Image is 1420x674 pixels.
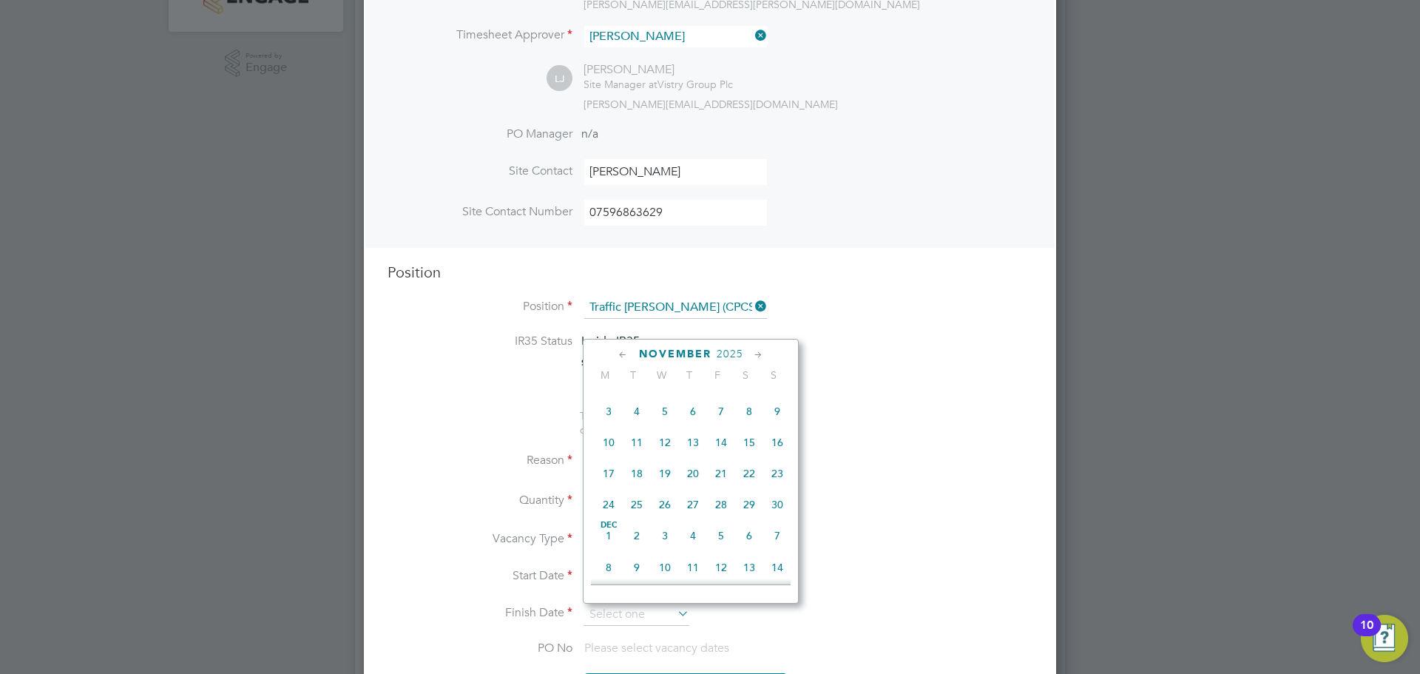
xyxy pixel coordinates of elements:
[388,493,572,508] label: Quantity
[651,397,679,425] span: 5
[679,491,707,519] span: 27
[707,459,735,488] span: 21
[735,553,763,582] span: 13
[388,334,572,349] label: IR35 Status
[679,553,707,582] span: 11
[623,459,651,488] span: 18
[763,459,791,488] span: 23
[1361,615,1408,662] button: Open Resource Center, 10 new notifications
[388,641,572,656] label: PO No
[388,204,572,220] label: Site Contact Number
[595,553,623,582] span: 8
[623,553,651,582] span: 9
[707,553,735,582] span: 12
[388,164,572,179] label: Site Contact
[760,368,788,382] span: S
[595,522,623,550] span: 1
[707,397,735,425] span: 7
[735,491,763,519] span: 29
[547,66,572,92] span: LJ
[623,397,651,425] span: 4
[651,522,679,550] span: 3
[584,297,767,319] input: Search for...
[595,522,623,529] span: Dec
[591,368,619,382] span: M
[580,409,780,436] span: The status determination for this position can be updated after creating the vacancy
[639,348,711,360] span: November
[679,459,707,488] span: 20
[735,428,763,456] span: 15
[584,98,838,111] span: [PERSON_NAME][EMAIL_ADDRESS][DOMAIN_NAME]
[388,27,572,43] label: Timesheet Approver
[581,127,598,141] span: n/a
[735,397,763,425] span: 8
[623,522,651,550] span: 2
[584,78,733,91] div: Vistry Group Plc
[651,553,679,582] span: 10
[388,568,572,584] label: Start Date
[707,491,735,519] span: 28
[763,522,791,550] span: 7
[735,522,763,550] span: 6
[731,368,760,382] span: S
[388,127,572,142] label: PO Manager
[595,459,623,488] span: 17
[584,78,657,91] span: Site Manager at
[679,397,707,425] span: 6
[651,459,679,488] span: 19
[703,368,731,382] span: F
[763,491,791,519] span: 30
[717,348,743,360] span: 2025
[763,397,791,425] span: 9
[388,263,1032,282] h3: Position
[388,531,572,547] label: Vacancy Type
[595,491,623,519] span: 24
[595,428,623,456] span: 10
[595,397,623,425] span: 3
[651,428,679,456] span: 12
[679,428,707,456] span: 13
[584,604,689,626] input: Select one
[388,453,572,468] label: Reason
[623,491,651,519] span: 25
[647,368,675,382] span: W
[584,641,729,656] span: Please select vacancy dates
[707,428,735,456] span: 14
[1360,625,1373,644] div: 10
[388,605,572,621] label: Finish Date
[763,553,791,582] span: 14
[735,459,763,488] span: 22
[651,491,679,519] span: 26
[581,334,640,348] span: Inside IR35
[388,299,572,314] label: Position
[679,522,707,550] span: 4
[707,522,735,550] span: 5
[623,428,651,456] span: 11
[675,368,703,382] span: T
[584,62,733,78] div: [PERSON_NAME]
[584,26,767,47] input: Search for...
[763,428,791,456] span: 16
[619,368,647,382] span: T
[581,357,717,368] strong: Status Determination Statement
